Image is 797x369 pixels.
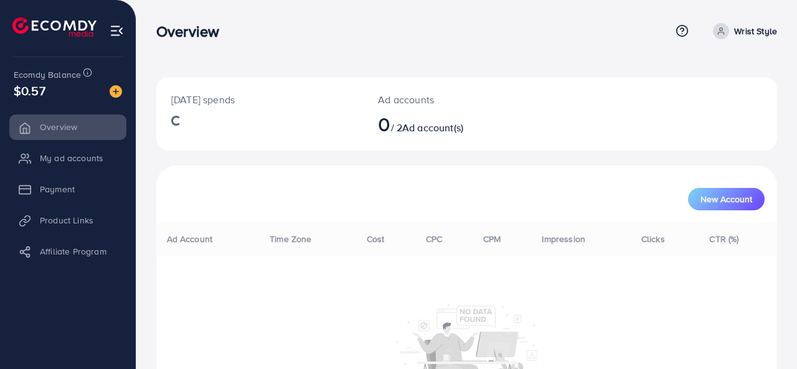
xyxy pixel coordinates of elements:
img: logo [12,17,97,37]
a: Wrist Style [708,23,777,39]
h3: Overview [156,22,229,40]
span: New Account [700,195,752,203]
h2: / 2 [378,112,503,136]
p: [DATE] spends [171,92,348,107]
img: menu [110,24,124,38]
button: New Account [688,188,765,210]
img: image [110,85,122,98]
span: 0 [378,110,390,138]
span: $0.57 [14,82,45,100]
span: Ecomdy Balance [14,68,81,81]
span: Ad account(s) [402,121,463,134]
p: Wrist Style [734,24,777,39]
p: Ad accounts [378,92,503,107]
